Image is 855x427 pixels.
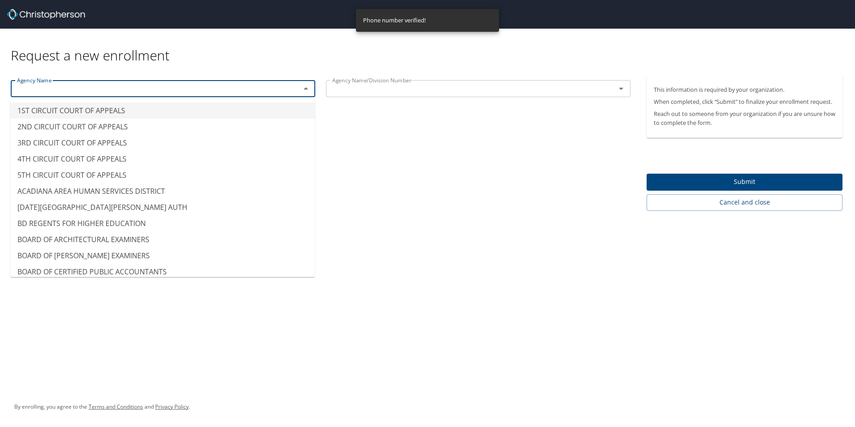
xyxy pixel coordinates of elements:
[10,215,315,231] li: BD REGENTS FOR HIGHER EDUCATION
[10,248,315,264] li: BOARD OF [PERSON_NAME] EXAMINERS
[11,29,850,64] div: Request a new enrollment
[10,199,315,215] li: [DATE][GEOGRAPHIC_DATA][PERSON_NAME] AUTH
[647,194,842,211] button: Cancel and close
[654,176,835,188] span: Submit
[647,174,842,191] button: Submit
[7,9,85,20] img: cbt logo
[10,119,315,135] li: 2ND CIRCUIT COURT OF APPEALS
[10,231,315,248] li: BOARD OF ARCHITECTURAL EXAMINERS
[14,396,190,418] div: By enrolling, you agree to the and .
[10,135,315,151] li: 3RD CIRCUIT COURT OF APPEALS
[654,110,835,127] p: Reach out to someone from your organization if you are unsure how to complete the form.
[10,167,315,183] li: 5TH CIRCUIT COURT OF APPEALS
[615,82,627,95] button: Open
[10,183,315,199] li: ACADIANA AREA HUMAN SERVICES DISTRICT
[155,403,189,410] a: Privacy Policy
[654,85,835,94] p: This information is required by your organization.
[363,12,426,29] div: Phone number verified!
[300,82,312,95] button: Close
[654,98,835,106] p: When completed, click “Submit” to finalize your enrollment request.
[89,403,143,410] a: Terms and Conditions
[654,197,835,208] span: Cancel and close
[10,102,315,119] li: 1ST CIRCUIT COURT OF APPEALS
[10,151,315,167] li: 4TH CIRCUIT COURT OF APPEALS
[10,264,315,280] li: BOARD OF CERTIFIED PUBLIC ACCOUNTANTS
